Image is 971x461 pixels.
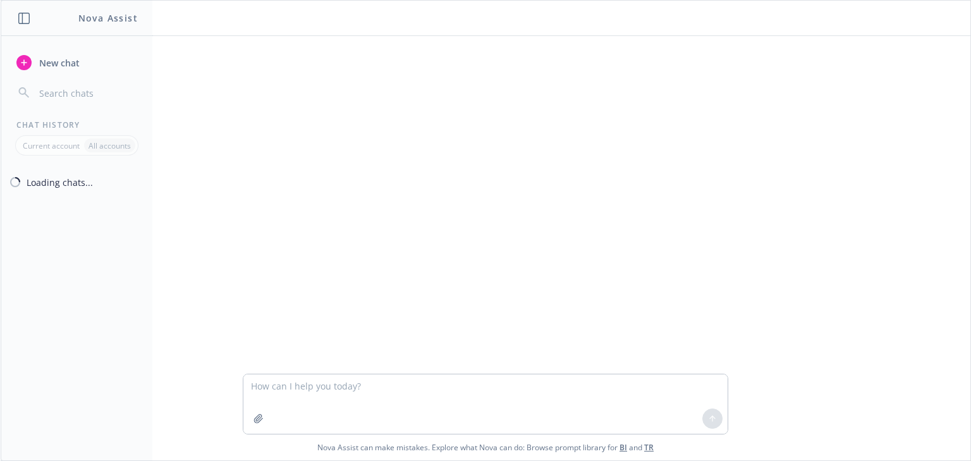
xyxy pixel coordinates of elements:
[6,434,965,460] span: Nova Assist can make mistakes. Explore what Nova can do: Browse prompt library for and
[11,51,142,74] button: New chat
[37,56,80,70] span: New chat
[1,171,152,194] button: Loading chats...
[23,140,80,151] p: Current account
[1,120,152,130] div: Chat History
[37,84,137,102] input: Search chats
[89,140,131,151] p: All accounts
[78,11,138,25] h1: Nova Assist
[644,442,654,453] a: TR
[620,442,627,453] a: BI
